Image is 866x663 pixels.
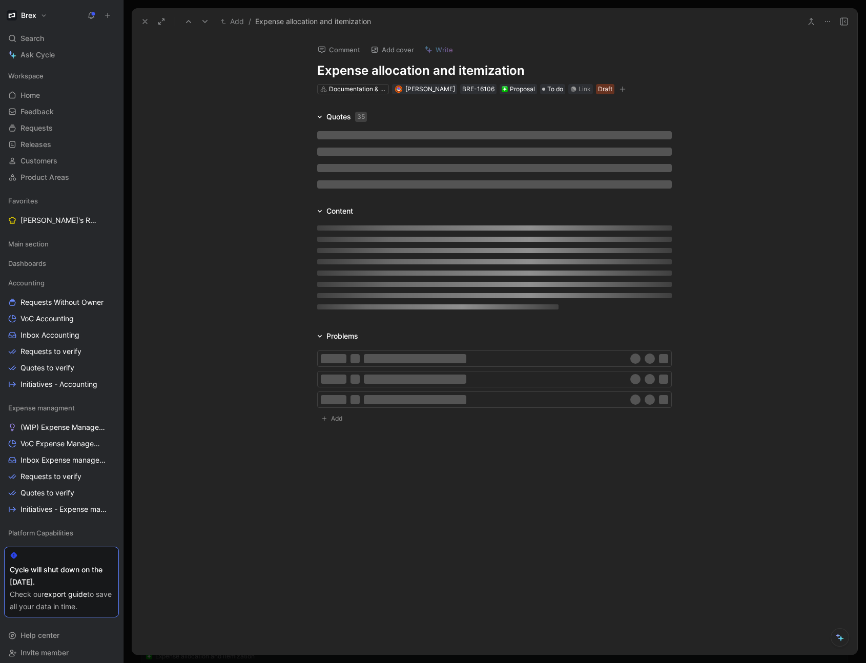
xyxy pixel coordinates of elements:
span: Quotes to verify [20,488,74,498]
a: Feedback [4,104,119,119]
span: [PERSON_NAME] [405,85,455,93]
a: VoC Accounting [4,311,119,326]
span: Initiatives - Accounting [20,379,97,389]
span: Write [436,45,453,54]
div: Dashboards [4,256,119,274]
span: [PERSON_NAME]'s Requests [20,215,97,225]
span: Ask Cycle [20,49,55,61]
div: Workspace [4,68,119,84]
div: Expense managment(WIP) Expense Management ProblemsVoC Expense ManagementInbox Expense managementR... [4,400,119,517]
a: Requests [4,120,119,136]
div: Problems [313,330,362,342]
button: Add [317,412,350,425]
span: Requests [20,123,53,133]
button: BrexBrex [4,8,50,23]
div: To do [540,84,565,94]
div: Invite member [4,645,119,660]
div: Main section [4,236,119,255]
span: Add [331,413,345,424]
div: Check our to save all your data in time. [10,588,113,613]
button: Write [420,43,458,57]
a: Home [4,88,119,103]
a: Customers [4,153,119,169]
div: Main section [4,236,119,252]
span: Inbox Expense management [20,455,106,465]
a: Releases [4,137,119,152]
span: (WIP) Expense Management Problems [20,422,108,432]
a: (WIP) Expense Management Problems [4,420,119,435]
span: Dashboards [8,258,46,268]
div: BRE-16106 [462,84,494,94]
div: Problems [326,330,358,342]
a: VoC Expense Management [4,436,119,451]
a: Product Areas [4,170,119,185]
a: export guide [44,590,87,598]
button: Add [218,15,246,28]
span: Workspace [8,71,44,81]
img: ❇️ [502,86,508,92]
div: Link [579,84,591,94]
div: Content [313,205,357,217]
div: Platform Capabilities [4,525,119,544]
span: Requests Without Owner [20,297,104,307]
span: Requests to verify [20,346,81,357]
a: Quotes to verify [4,360,119,376]
span: Help center [20,631,59,639]
a: Inbox Accounting [4,327,119,343]
span: Feedback [20,107,54,117]
span: Customers [20,156,57,166]
a: [PERSON_NAME]'s Requests [4,213,119,228]
img: avatar [396,86,401,92]
h1: Expense allocation and itemization [317,63,672,79]
span: Main section [8,239,49,249]
span: Expense allocation and itemization [255,15,371,28]
div: Accounting [4,275,119,291]
span: VoC Expense Management [20,439,105,449]
a: Requests Without Owner [4,295,119,310]
span: Initiatives - Expense management [20,504,107,514]
div: Expense managment [4,400,119,416]
div: Draft [598,84,612,94]
div: 35 [355,112,367,122]
a: Ask Cycle [4,47,119,63]
a: Requests to verify [4,344,119,359]
a: Requests to verify [4,469,119,484]
span: Quotes to verify [20,363,74,373]
h1: Brex [21,11,36,20]
div: Search [4,31,119,46]
span: To do [547,84,563,94]
button: Comment [313,43,365,57]
a: Initiatives - Expense management [4,502,119,517]
span: / [249,15,251,28]
span: Product Areas [20,172,69,182]
div: Platform Capabilities [4,525,119,541]
span: Search [20,32,44,45]
div: Dashboards [4,256,119,271]
span: Home [20,90,40,100]
div: Help center [4,628,119,643]
div: ❇️Proposal [500,84,537,94]
a: Quotes to verify [4,485,119,501]
span: Platform Capabilities [8,528,73,538]
span: VoC Accounting [20,314,74,324]
div: Quotes [326,111,367,123]
div: Content [326,205,353,217]
div: Proposal [502,84,535,94]
a: Initiatives - Accounting [4,377,119,392]
button: Add cover [366,43,419,57]
span: Requests to verify [20,471,81,482]
div: Favorites [4,193,119,209]
div: Quotes35 [313,111,371,123]
div: AccountingRequests Without OwnerVoC AccountingInbox AccountingRequests to verifyQuotes to verifyI... [4,275,119,392]
span: Releases [20,139,51,150]
img: Brex [7,10,17,20]
span: Favorites [8,196,38,206]
div: Documentation & Compliance [329,84,386,94]
span: Inbox Accounting [20,330,79,340]
span: Invite member [20,648,69,657]
div: Cycle will shut down on the [DATE]. [10,564,113,588]
a: Inbox Expense management [4,452,119,468]
span: Accounting [8,278,45,288]
span: Expense managment [8,403,75,413]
